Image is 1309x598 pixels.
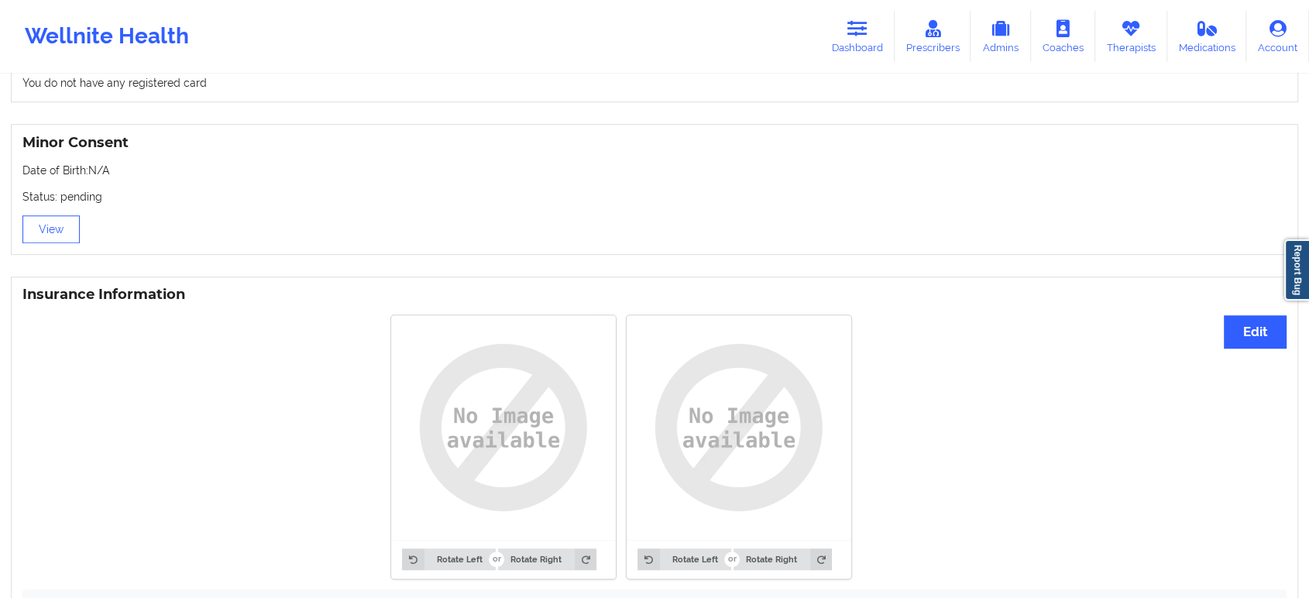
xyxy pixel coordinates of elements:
[971,11,1031,62] a: Admins
[402,548,495,570] button: Rotate Left
[1246,11,1309,62] a: Account
[637,548,730,570] button: Rotate Left
[1167,11,1247,62] a: Medications
[22,286,1287,304] h3: Insurance Information
[22,134,1287,152] h3: Minor Consent
[637,326,840,529] img: uy8AAAAYdEVYdFRodW1iOjpJbWFnZTo6SGVpZ2h0ADUxMo+NU4EAAAAXdEVYdFRodW1iOjpJbWFnZTo6V2lkdGgANTEyHHwD3...
[820,11,895,62] a: Dashboard
[895,11,971,62] a: Prescribers
[22,189,1287,204] p: Status: pending
[734,548,832,570] button: Rotate Right
[22,75,1287,91] p: You do not have any registered card
[22,215,80,243] button: View
[402,326,605,529] img: uy8AAAAYdEVYdFRodW1iOjpJbWFnZTo6SGVpZ2h0ADUxMo+NU4EAAAAXdEVYdFRodW1iOjpJbWFnZTo6V2lkdGgANTEyHHwD3...
[1095,11,1167,62] a: Therapists
[498,548,596,570] button: Rotate Right
[1284,239,1309,301] a: Report Bug
[1031,11,1095,62] a: Coaches
[1224,315,1287,349] button: Edit
[22,163,1287,178] p: Date of Birth: N/A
